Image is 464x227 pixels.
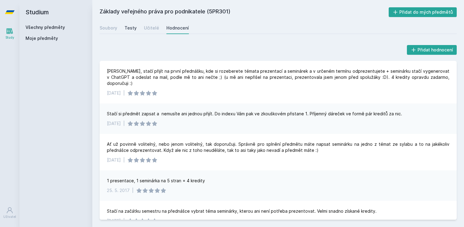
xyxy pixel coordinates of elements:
[1,24,18,43] a: Study
[125,22,137,34] a: Testy
[389,7,457,17] button: Přidat do mých předmětů
[123,218,125,224] div: |
[107,187,130,194] div: 25. 5. 2017
[107,157,121,163] div: [DATE]
[166,22,189,34] a: Hodnocení
[123,157,125,163] div: |
[125,25,137,31] div: Testy
[107,111,402,117] div: Stačí si předmět zapsat a nemusíte ani jednou přijít. Do indexu Vám pak ve zkouškovém přistane 1....
[107,218,121,224] div: [DATE]
[123,90,125,96] div: |
[5,35,14,40] div: Study
[107,141,449,153] div: Ať už povinně volitelný, nebo jenom volitelný, tak doporučuji. Správně pro splnění předmětu máte ...
[123,120,125,127] div: |
[26,25,65,30] a: Všechny předměty
[132,187,134,194] div: |
[107,178,205,184] div: 1 presentace, 1 seminárka na 5 stran = 4 kredity
[107,120,121,127] div: [DATE]
[100,7,389,17] h2: Základy veřejného práva pro podnikatele (5PR301)
[26,35,58,41] span: Moje předměty
[107,90,121,96] div: [DATE]
[144,22,159,34] a: Učitelé
[407,45,457,55] button: Přidat hodnocení
[166,25,189,31] div: Hodnocení
[3,215,16,219] div: Uživatel
[1,204,18,222] a: Uživatel
[107,208,377,214] div: Stačí na začátku semestru na přednášce vybrat téma seminárky, kterou ani není potřeba prezentovat...
[100,25,117,31] div: Soubory
[144,25,159,31] div: Učitelé
[107,68,449,86] div: [PERSON_NAME], stačí přijít na první přednášku, kde si rozeberete témata prezentací a seminárek a...
[100,22,117,34] a: Soubory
